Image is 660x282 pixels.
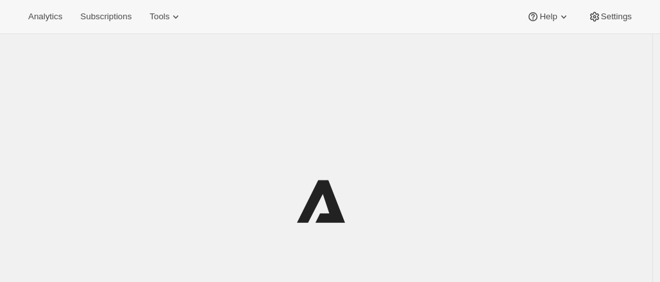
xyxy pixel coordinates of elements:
span: Tools [149,12,169,22]
button: Analytics [21,8,70,26]
button: Subscriptions [72,8,139,26]
span: Help [539,12,557,22]
span: Subscriptions [80,12,131,22]
button: Help [519,8,577,26]
button: Settings [580,8,639,26]
button: Tools [142,8,190,26]
span: Settings [601,12,632,22]
span: Analytics [28,12,62,22]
